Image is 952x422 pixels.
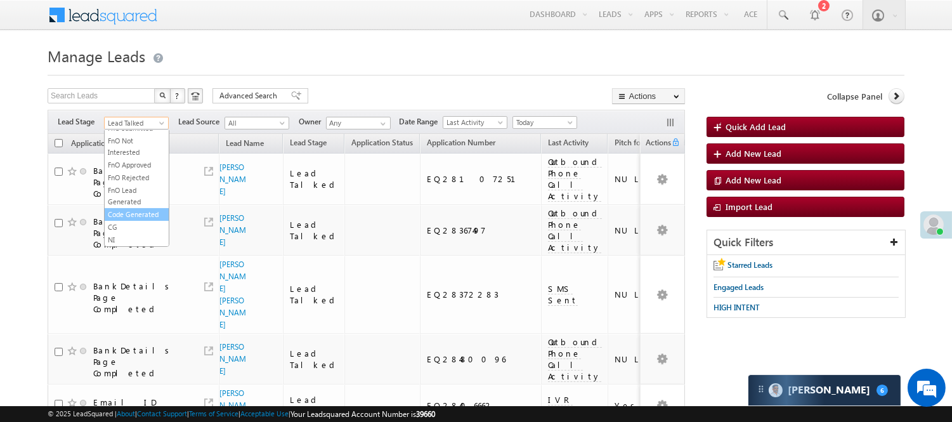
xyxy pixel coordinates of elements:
[55,139,63,147] input: Check all records
[399,116,443,128] span: Date Range
[345,136,419,152] a: Application Status
[105,135,169,158] a: FnO Not Interested
[827,91,882,102] span: Collapse Panel
[104,117,169,129] a: Lead Talked
[48,46,145,66] span: Manage Leads
[290,409,435,419] span: Your Leadsquared Account Number is
[159,92,166,98] img: Search
[93,216,188,250] div: BankDetails Page Completed
[512,116,577,129] a: Today
[416,409,435,419] span: 39660
[137,409,187,418] a: Contact Support
[105,221,169,233] a: CG
[175,90,181,101] span: ?
[170,88,185,103] button: ?
[726,201,773,212] span: Import Lead
[290,138,327,147] span: Lead Stage
[105,159,169,171] a: FnO Approved
[219,213,246,247] a: [PERSON_NAME]
[290,219,339,242] div: Lead Talked
[714,303,760,312] span: HIGH INTENT
[290,348,339,371] div: Lead Talked
[548,394,591,417] span: IVR Trigger
[542,136,595,152] a: Last Activity
[427,173,535,185] div: EQ28107251
[641,136,671,152] span: Actions
[326,117,391,129] input: Type to Search
[726,121,786,132] span: Quick Add Lead
[877,385,888,396] span: 6
[513,117,573,128] span: Today
[548,336,602,382] span: Outbound Phone Call Activity
[443,116,507,129] a: Last Activity
[615,353,657,365] div: NULL
[105,172,169,183] a: FnO Rejected
[219,90,281,102] span: Advanced Search
[615,225,657,236] div: NULL
[615,400,657,411] div: Yes_LP
[104,130,169,247] ul: Lead Talked
[105,209,169,220] a: Code Generated
[299,116,326,128] span: Owner
[93,397,188,419] div: Email ID Verified
[290,394,339,417] div: Lead Talked
[105,117,165,129] span: Lead Talked
[290,283,339,306] div: Lead Talked
[219,136,270,153] a: Lead Name
[225,117,285,129] span: All
[219,162,246,196] a: [PERSON_NAME]
[225,117,289,129] a: All
[615,173,657,185] div: NULL
[548,208,602,253] span: Outbound Phone Call Activity
[427,353,535,365] div: EQ28480096
[612,88,685,104] button: Actions
[608,136,662,152] a: Pitch for MF
[615,289,657,300] div: NULL
[421,136,502,152] a: Application Number
[615,138,656,147] span: Pitch for MF
[707,230,905,255] div: Quick Filters
[548,283,578,306] span: SMS Sent
[240,409,289,418] a: Acceptable Use
[105,185,169,208] a: FnO Lead Generated
[290,168,339,190] div: Lead Talked
[219,260,246,329] a: [PERSON_NAME] [PERSON_NAME]
[58,116,104,128] span: Lead Stage
[443,117,504,128] span: Last Activity
[748,374,901,406] div: carter-dragCarter[PERSON_NAME]6
[65,136,168,152] a: Application Status New (sorted ascending)
[427,225,535,236] div: EQ28367497
[219,342,246,376] a: [PERSON_NAME]
[48,408,435,420] span: © 2025 LeadSquared | | | | |
[189,409,238,418] a: Terms of Service
[284,136,333,152] a: Lead Stage
[548,156,602,202] span: Outbound Phone Call Activity
[427,138,495,147] span: Application Number
[117,409,135,418] a: About
[219,388,246,422] a: [PERSON_NAME]
[374,117,389,130] a: Show All Items
[351,138,413,147] span: Application Status
[727,260,773,270] span: Starred Leads
[726,148,781,159] span: Add New Lead
[427,289,535,300] div: EQ28372283
[726,175,781,185] span: Add New Lead
[105,234,169,246] a: NI
[93,280,188,315] div: BankDetails Page Completed
[178,116,225,128] span: Lead Source
[71,138,150,148] span: Application Status New
[427,400,535,411] div: EQ28406662
[714,282,764,292] span: Engaged Leads
[93,345,188,379] div: BankDetails Page Completed
[93,165,188,199] div: BankDetails Page Completed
